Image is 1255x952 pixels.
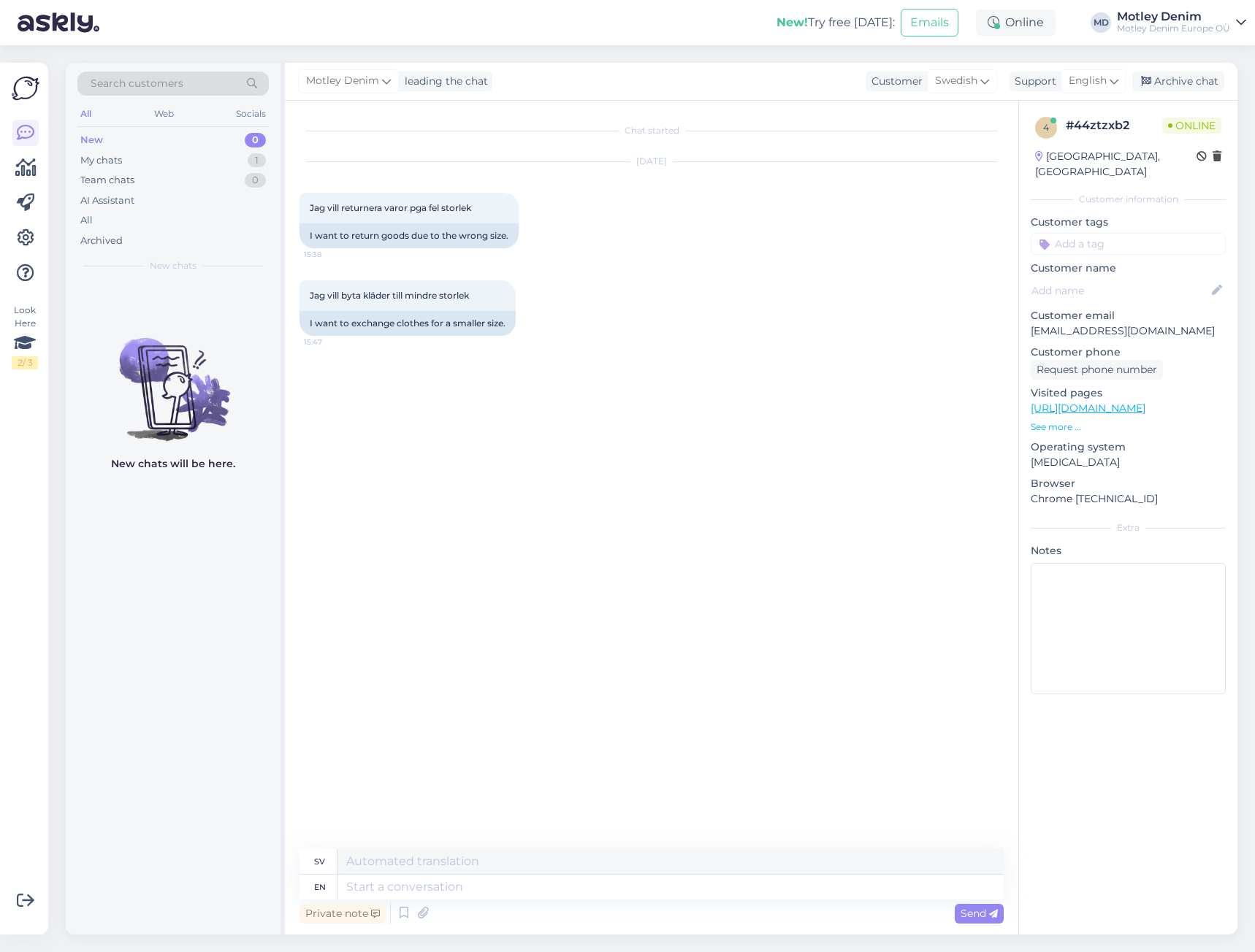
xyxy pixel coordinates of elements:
div: Customer information [1031,193,1226,206]
div: Chat started [300,124,1004,137]
div: Motley Denim Europe OÜ [1117,23,1230,34]
div: # 44ztzxb2 [1066,117,1162,134]
div: Online [976,9,1056,36]
span: English [1069,73,1107,89]
p: Operating system [1031,439,1226,455]
div: AI Assistant [80,193,134,208]
p: Customer phone [1031,345,1226,360]
b: New! [777,15,808,29]
span: 15:47 [304,337,359,348]
div: MD [1091,12,1111,33]
p: New chats will be here. [111,456,235,472]
span: Jag vill returnera varor pga fel storlek [310,202,471,213]
div: en [314,875,326,899]
div: leading the chat [399,74,488,89]
a: Motley DenimMotley Denim Europe OÜ [1117,11,1246,34]
span: 4 [1043,122,1049,133]
div: Look Here [12,304,38,369]
div: Try free [DATE]: [777,14,895,31]
div: Archived [80,234,123,248]
p: Notes [1031,543,1226,558]
span: Swedish [935,73,977,89]
div: Extra [1031,521,1226,534]
img: No chats [66,312,281,443]
div: [DATE] [300,155,1004,168]
div: Socials [233,104,269,123]
div: All [80,213,93,228]
p: Customer tags [1031,215,1226,230]
div: Private note [300,904,386,924]
div: Request phone number [1031,360,1163,380]
a: [URL][DOMAIN_NAME] [1031,402,1145,415]
p: Customer name [1031,261,1226,276]
div: sv [314,849,325,874]
input: Add a tag [1031,233,1226,255]
span: Send [961,907,998,920]
div: Customer [866,74,923,89]
div: Support [1009,74,1056,89]
button: Emails [901,9,958,37]
span: Online [1162,118,1221,134]
p: [MEDICAL_DATA] [1031,455,1226,470]
div: Team chats [80,173,134,188]
div: 2 / 3 [12,356,38,369]
input: Add name [1031,283,1209,299]
p: See more ... [1031,421,1226,434]
div: 0 [245,173,266,188]
p: Browser [1031,476,1226,491]
p: Customer email [1031,308,1226,323]
div: 0 [245,133,266,147]
div: I want to return goods due to the wrong size. [300,223,519,248]
div: [GEOGRAPHIC_DATA], [GEOGRAPHIC_DATA] [1035,149,1197,180]
span: Motley Denim [306,73,379,89]
div: Motley Denim [1117,11,1230,23]
p: Visited pages [1031,385,1226,401]
span: Search customers [91,76,183,91]
div: I want to exchange clothes for a smaller size. [300,311,516,336]
div: All [77,104,94,123]
img: Askly Logo [12,74,39,102]
p: [EMAIL_ADDRESS][DOMAIN_NAME] [1031,323,1226,339]
div: New [80,133,103,147]
span: Jag vill byta kläder till mindre storlek [310,290,469,301]
div: My chats [80,153,122,168]
p: Chrome [TECHNICAL_ID] [1031,491,1226,507]
span: 15:38 [304,249,359,260]
div: 1 [248,153,266,168]
div: Archive chat [1132,72,1224,91]
div: Web [151,104,177,123]
span: New chats [150,259,197,272]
